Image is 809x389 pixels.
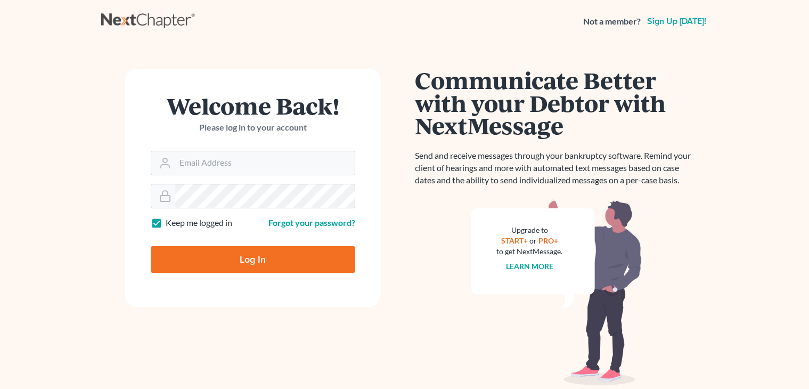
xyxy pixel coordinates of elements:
label: Keep me logged in [166,217,232,229]
span: or [529,236,537,245]
p: Please log in to your account [151,121,355,134]
div: to get NextMessage. [497,246,563,257]
strong: Not a member? [583,15,641,28]
input: Log In [151,246,355,273]
div: Upgrade to [497,225,563,236]
a: PRO+ [538,236,558,245]
a: START+ [501,236,528,245]
h1: Welcome Back! [151,94,355,117]
a: Sign up [DATE]! [645,17,708,26]
input: Email Address [175,151,355,175]
p: Send and receive messages through your bankruptcy software. Remind your client of hearings and mo... [415,150,698,187]
img: nextmessage_bg-59042aed3d76b12b5cd301f8e5b87938c9018125f34e5fa2b7a6b67550977c72.svg [471,199,642,386]
a: Learn more [506,262,553,271]
a: Forgot your password? [268,217,355,228]
h1: Communicate Better with your Debtor with NextMessage [415,69,698,137]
